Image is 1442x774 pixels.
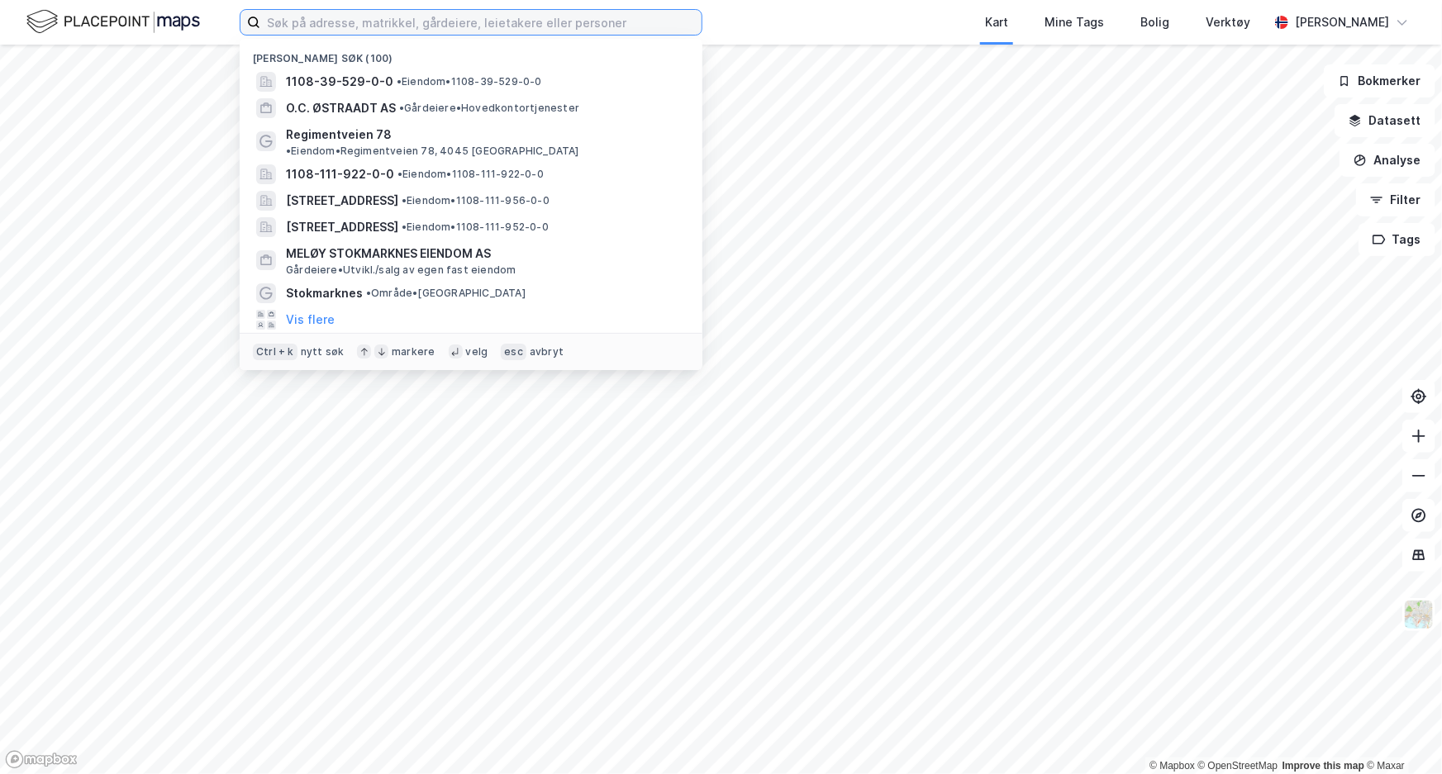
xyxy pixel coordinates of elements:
[402,194,550,207] span: Eiendom • 1108-111-956-0-0
[1359,695,1442,774] iframe: Chat Widget
[985,12,1008,32] div: Kart
[286,191,398,211] span: [STREET_ADDRESS]
[1359,695,1442,774] div: Kontrollprogram for chat
[260,10,702,35] input: Søk på adresse, matrikkel, gårdeiere, leietakere eller personer
[26,7,200,36] img: logo.f888ab2527a4732fd821a326f86c7f29.svg
[466,345,488,359] div: velg
[286,283,363,303] span: Stokmarknes
[397,75,402,88] span: •
[402,194,407,207] span: •
[286,310,335,330] button: Vis flere
[1206,12,1250,32] div: Verktøy
[240,39,702,69] div: [PERSON_NAME] søk (100)
[530,345,564,359] div: avbryt
[399,102,404,114] span: •
[286,125,392,145] span: Regimentveien 78
[392,345,435,359] div: markere
[1045,12,1104,32] div: Mine Tags
[286,145,291,157] span: •
[286,264,516,277] span: Gårdeiere • Utvikl./salg av egen fast eiendom
[253,344,297,360] div: Ctrl + k
[1295,12,1389,32] div: [PERSON_NAME]
[286,217,398,237] span: [STREET_ADDRESS]
[402,221,407,233] span: •
[286,164,394,184] span: 1108-111-922-0-0
[366,287,371,299] span: •
[402,221,549,234] span: Eiendom • 1108-111-952-0-0
[1140,12,1169,32] div: Bolig
[286,72,393,92] span: 1108-39-529-0-0
[399,102,579,115] span: Gårdeiere • Hovedkontortjenester
[397,75,542,88] span: Eiendom • 1108-39-529-0-0
[301,345,345,359] div: nytt søk
[397,168,402,180] span: •
[397,168,544,181] span: Eiendom • 1108-111-922-0-0
[366,287,526,300] span: Område • [GEOGRAPHIC_DATA]
[501,344,526,360] div: esc
[286,98,396,118] span: O.C. ØSTRAADT AS
[286,244,683,264] span: MELØY STOKMARKNES EIENDOM AS
[286,145,579,158] span: Eiendom • Regimentveien 78, 4045 [GEOGRAPHIC_DATA]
